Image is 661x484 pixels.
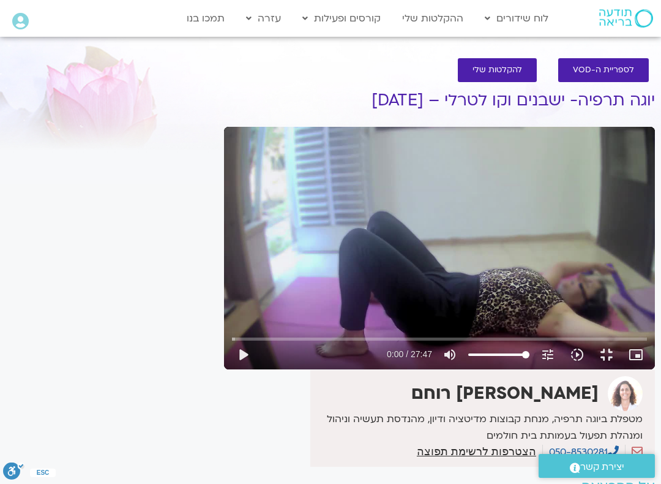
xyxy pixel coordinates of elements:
a: לוח שידורים [479,7,555,30]
a: קורסים ופעילות [296,7,387,30]
img: אורנה סמלסון רוחם [608,376,643,411]
span: להקלטות שלי [472,66,522,75]
a: 050-8530281 [549,445,619,459]
p: מטפלת ביוגה תרפיה, מנחת קבוצות מדיטציה ודיון, מהנדסת תעשיה וניהול ומנהלת תפעול בעמותת בית חולמים [313,411,643,444]
a: עזרה [240,7,287,30]
h1: יוגה תרפיה- ישבנים וקו לטרלי – [DATE] [224,91,655,110]
a: הצטרפות לרשימת תפוצה [417,446,536,457]
a: לספריית ה-VOD [558,58,649,82]
a: להקלטות שלי [458,58,537,82]
strong: [PERSON_NAME] רוחם [411,382,599,405]
a: ההקלטות שלי [396,7,469,30]
span: לספריית ה-VOD [573,66,634,75]
span: יצירת קשר [580,459,624,475]
a: יצירת קשר [539,454,655,478]
img: תודעה בריאה [599,9,653,28]
a: תמכו בנו [181,7,231,30]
